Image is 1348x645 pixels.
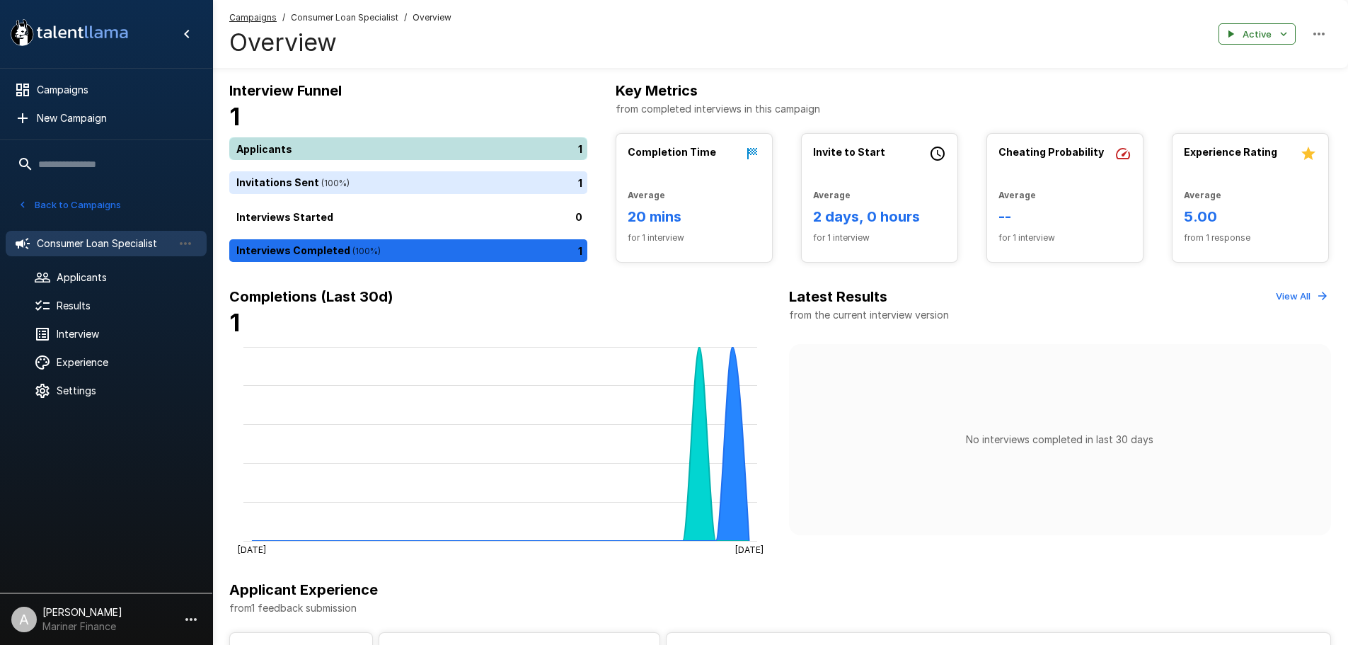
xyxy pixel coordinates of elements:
[575,210,582,224] p: 0
[282,11,285,25] span: /
[229,28,451,57] h4: Overview
[628,231,761,245] span: for 1 interview
[1219,23,1296,45] button: Active
[628,205,761,228] h6: 20 mins
[229,601,1331,615] p: from 1 feedback submission
[229,12,277,23] u: Campaigns
[238,544,266,554] tspan: [DATE]
[998,146,1104,158] b: Cheating Probability
[578,176,582,190] p: 1
[616,82,698,99] b: Key Metrics
[1184,231,1317,245] span: from 1 response
[291,11,398,25] span: Consumer Loan Specialist
[998,231,1131,245] span: for 1 interview
[998,190,1036,200] b: Average
[735,544,764,554] tspan: [DATE]
[789,308,949,322] p: from the current interview version
[229,308,240,337] b: 1
[1272,285,1331,307] button: View All
[966,433,1153,447] p: No interviews completed in last 30 days
[1184,190,1221,200] b: Average
[628,190,665,200] b: Average
[229,581,378,598] b: Applicant Experience
[813,205,946,228] h6: 2 days, 0 hours
[229,102,240,131] b: 1
[413,11,451,25] span: Overview
[813,190,851,200] b: Average
[789,288,887,305] b: Latest Results
[813,231,946,245] span: for 1 interview
[1184,146,1277,158] b: Experience Rating
[404,11,407,25] span: /
[628,146,716,158] b: Completion Time
[229,288,393,305] b: Completions (Last 30d)
[813,146,885,158] b: Invite to Start
[578,142,582,156] p: 1
[998,205,1131,228] h6: --
[616,102,1331,116] p: from completed interviews in this campaign
[1184,205,1317,228] h6: 5.00
[229,82,342,99] b: Interview Funnel
[578,244,582,258] p: 1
